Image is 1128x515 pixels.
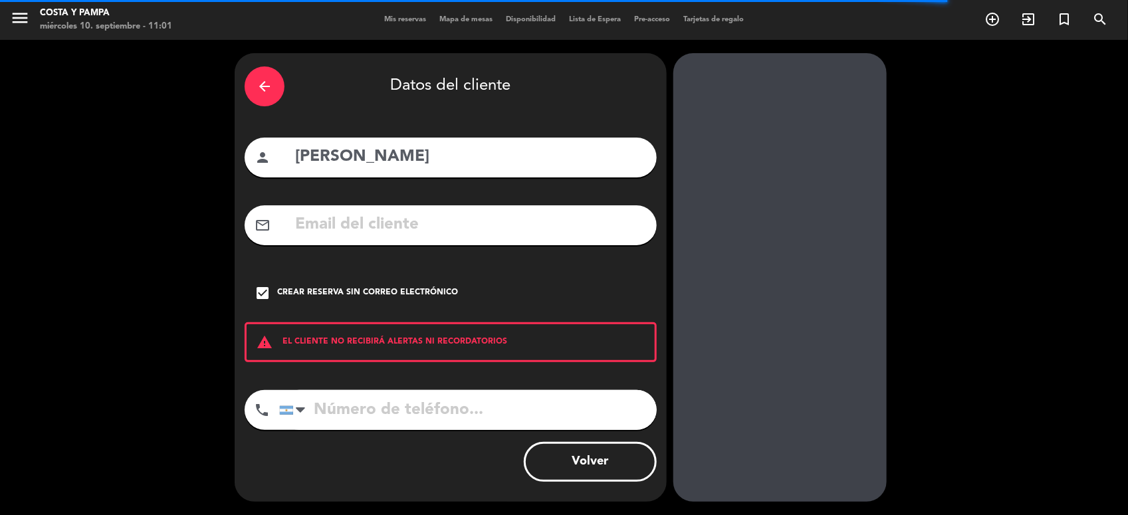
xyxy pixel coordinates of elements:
button: menu [10,8,30,33]
div: Datos del cliente [245,63,657,110]
i: check_box [255,285,271,301]
span: Tarjetas de regalo [677,16,750,23]
i: person [255,150,271,165]
span: Lista de Espera [562,16,627,23]
i: menu [10,8,30,28]
span: Disponibilidad [499,16,562,23]
div: Crear reserva sin correo electrónico [277,286,458,300]
input: Email del cliente [294,211,647,239]
div: Costa y Pampa [40,7,172,20]
span: Mapa de mesas [433,16,499,23]
i: mail_outline [255,217,271,233]
i: turned_in_not [1056,11,1072,27]
i: add_circle_outline [984,11,1000,27]
input: Nombre del cliente [294,144,647,171]
button: Volver [524,442,657,482]
i: exit_to_app [1020,11,1036,27]
input: Número de teléfono... [279,390,657,430]
span: Pre-acceso [627,16,677,23]
div: EL CLIENTE NO RECIBIRÁ ALERTAS NI RECORDATORIOS [245,322,657,362]
div: miércoles 10. septiembre - 11:01 [40,20,172,33]
i: phone [254,402,270,418]
div: Argentina: +54 [280,391,310,429]
i: search [1092,11,1108,27]
i: warning [247,334,282,350]
i: arrow_back [257,78,273,94]
span: Mis reservas [378,16,433,23]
